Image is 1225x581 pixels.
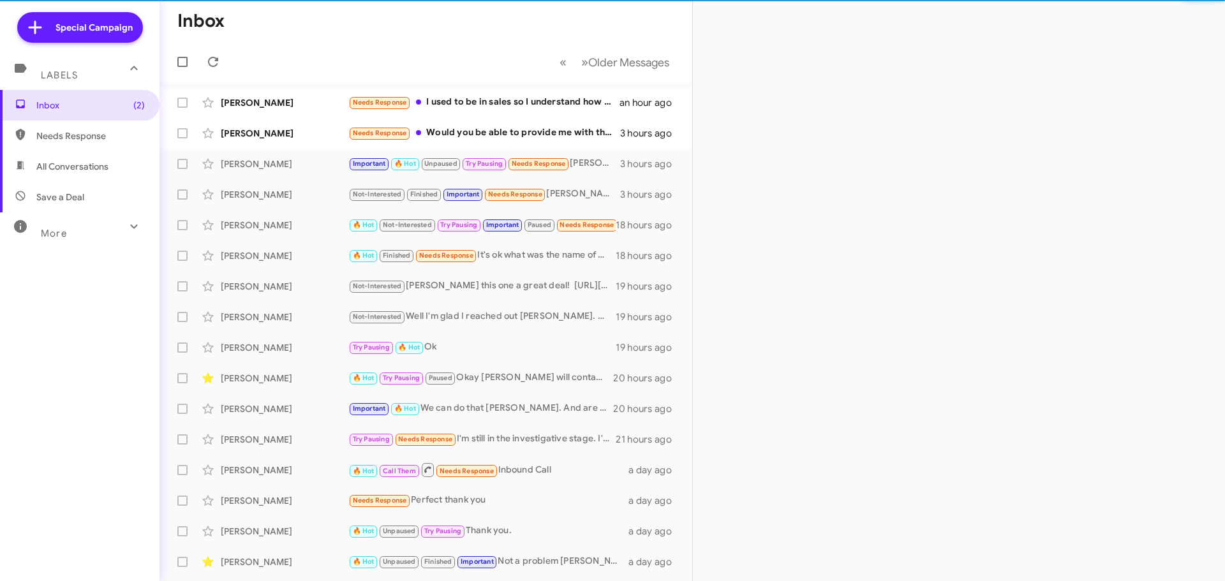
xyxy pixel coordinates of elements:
div: [PERSON_NAME] [221,280,348,293]
span: Paused [429,374,452,382]
span: Try Pausing [466,159,503,168]
div: [PERSON_NAME] [221,249,348,262]
span: Not-Interested [353,282,402,290]
span: 🔥 Hot [353,251,375,260]
div: Okay [PERSON_NAME] will contact you then. [348,371,613,385]
span: » [581,54,588,70]
div: an hour ago [620,96,682,109]
span: Not-Interested [353,313,402,321]
span: Needs Response [353,496,407,504]
nav: Page navigation example [553,49,677,75]
span: Try Pausing [424,527,461,535]
span: Needs Response [512,159,566,168]
span: Labels [41,70,78,81]
div: [PERSON_NAME] [221,555,348,568]
span: All Conversations [36,160,108,173]
div: 19 hours ago [616,311,682,323]
div: [PERSON_NAME] [221,341,348,354]
div: Not a problem [PERSON_NAME]. When then is a better day and time for you? [348,554,628,569]
span: Save a Deal [36,191,84,203]
span: Try Pausing [383,374,420,382]
div: 19 hours ago [616,280,682,293]
div: 3 hours ago [620,188,682,201]
span: 🔥 Hot [353,374,375,382]
div: 3 hours ago [620,158,682,170]
div: 20 hours ago [613,402,682,415]
div: 18 hours ago [616,249,682,262]
span: Needs Response [560,221,614,229]
div: 18 hours ago [616,219,682,232]
span: Call Them [383,467,416,475]
div: [PERSON_NAME] [221,311,348,323]
div: [PERSON_NAME] [221,372,348,385]
span: Needs Response [440,467,494,475]
span: Finished [424,557,452,566]
div: [PERSON_NAME] Comparable. Car from your website [348,187,620,202]
div: I will and thank you so much [348,217,616,232]
div: [PERSON_NAME] [221,127,348,140]
span: 🔥 Hot [353,527,375,535]
span: More [41,228,67,239]
div: a day ago [628,525,682,538]
div: [PERSON_NAME] [221,494,348,507]
span: Special Campaign [56,21,133,34]
div: Perfect thank you [348,493,628,508]
div: [PERSON_NAME]. I am touching base - I am ready to put down a hold deposit and I see you have a bl... [348,156,620,171]
span: Needs Response [398,435,452,443]
span: Try Pausing [440,221,477,229]
button: Next [574,49,677,75]
div: [PERSON_NAME] [221,525,348,538]
div: [PERSON_NAME] [221,188,348,201]
span: 🔥 Hot [353,221,375,229]
span: Unpaused [383,527,416,535]
div: 21 hours ago [616,433,682,446]
span: Finished [383,251,411,260]
div: Ok [348,340,616,355]
span: Not-Interested [353,190,402,198]
span: Important [353,404,386,413]
div: Would you be able to provide me with the Out the Door price of the 2025 Honda Pilot EX-L Radiant Red [348,126,620,140]
div: 3 hours ago [620,127,682,140]
div: 19 hours ago [616,341,682,354]
span: Needs Response [488,190,542,198]
div: I'm still in the investigative stage. I'll be in touch when I'm ready [348,432,616,446]
div: [PERSON_NAME] [221,433,348,446]
div: [PERSON_NAME] [221,464,348,476]
span: Important [353,159,386,168]
div: a day ago [628,494,682,507]
span: 🔥 Hot [353,557,375,566]
div: a day ago [628,464,682,476]
div: Well I'm glad I reached out [PERSON_NAME]. Would you have some time to come for a visit with my s... [348,309,616,324]
div: I used to be in sales so I understand how busy it can get, just want to make sure I'm not inconve... [348,95,620,110]
span: 🔥 Hot [394,404,416,413]
a: Special Campaign [17,12,143,43]
span: Important [461,557,494,566]
div: 20 hours ago [613,372,682,385]
span: Needs Response [419,251,473,260]
span: 🔥 Hot [353,467,375,475]
span: Try Pausing [353,343,390,351]
span: Finished [410,190,438,198]
h1: Inbox [177,11,225,31]
span: Important [486,221,519,229]
span: Needs Response [36,129,145,142]
div: [PERSON_NAME] [221,96,348,109]
div: [PERSON_NAME] this one a great deal! [URL][DOMAIN_NAME][US_VEHICLE_IDENTIFICATION_NUMBER] When ca... [348,279,616,293]
span: Needs Response [353,98,407,107]
div: [PERSON_NAME] [221,219,348,232]
button: Previous [552,49,574,75]
span: Inbox [36,99,145,112]
span: (2) [133,99,145,112]
div: a day ago [628,555,682,568]
span: Try Pausing [353,435,390,443]
span: Unpaused [424,159,457,168]
span: « [560,54,567,70]
div: It's ok what was the name of your finance guys over there? [348,248,616,263]
span: Paused [528,221,551,229]
div: Thank you. [348,524,628,538]
div: We can do that [PERSON_NAME]. And are you willing to do a credit application online? [348,401,613,416]
span: Older Messages [588,55,669,70]
span: 🔥 Hot [394,159,416,168]
div: [PERSON_NAME] [221,158,348,170]
span: Important [447,190,480,198]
